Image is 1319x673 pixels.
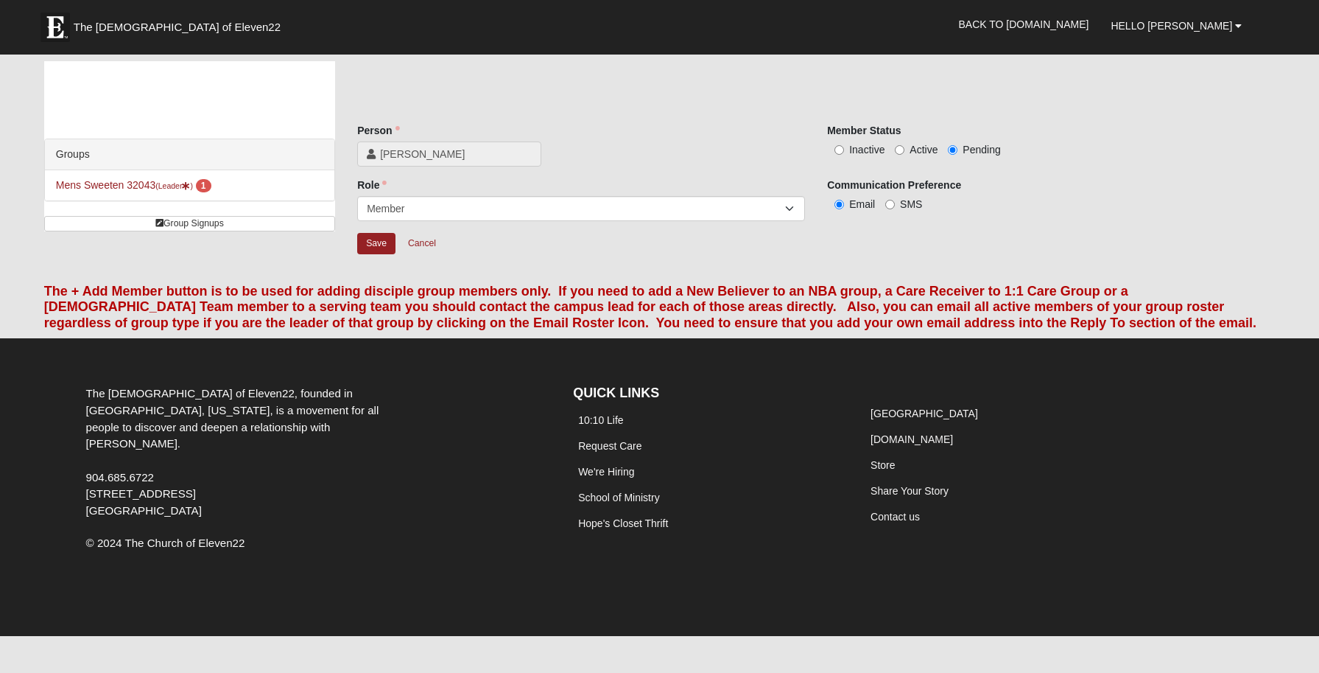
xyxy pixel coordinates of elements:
[870,433,953,445] a: [DOMAIN_NAME]
[380,147,532,161] span: [PERSON_NAME]
[33,5,328,42] a: The [DEMOGRAPHIC_DATA] of Eleven22
[86,537,245,549] span: © 2024 The Church of Eleven22
[196,179,211,192] span: number of pending members
[834,145,844,155] input: Inactive
[155,181,193,190] small: (Leader )
[578,440,641,452] a: Request Care
[900,198,922,210] span: SMS
[895,145,904,155] input: Active
[74,20,281,35] span: The [DEMOGRAPHIC_DATA] of Eleven22
[45,139,334,170] div: Groups
[44,216,335,231] a: Group Signups
[1111,20,1232,32] span: Hello [PERSON_NAME]
[948,6,1100,43] a: Back to [DOMAIN_NAME]
[41,13,70,42] img: Eleven22 logo
[75,386,400,520] div: The [DEMOGRAPHIC_DATA] of Eleven22, founded in [GEOGRAPHIC_DATA], [US_STATE], is a movement for a...
[1100,7,1253,44] a: Hello [PERSON_NAME]
[578,517,668,529] a: Hope's Closet Thrift
[870,459,895,471] a: Store
[573,386,843,402] h4: QUICK LINKS
[885,200,895,209] input: SMS
[357,178,387,192] label: Role
[910,144,938,156] span: Active
[44,284,1256,330] font: The + Add Member button is to be used for adding disciple group members only. If you need to add ...
[870,485,949,497] a: Share Your Story
[86,504,202,517] span: [GEOGRAPHIC_DATA]
[963,144,1000,156] span: Pending
[827,178,961,192] label: Communication Preference
[827,123,901,138] label: Member Status
[357,123,399,138] label: Person
[834,200,844,209] input: Email
[870,408,978,419] a: [GEOGRAPHIC_DATA]
[398,232,446,255] a: Cancel
[357,233,395,254] input: Alt+s
[56,179,211,191] a: Mens Sweeten 32043(Leader) 1
[578,414,624,426] a: 10:10 Life
[578,466,634,478] a: We're Hiring
[948,145,957,155] input: Pending
[578,492,659,503] a: School of Ministry
[870,511,920,523] a: Contact us
[849,144,884,156] span: Inactive
[849,198,875,210] span: Email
